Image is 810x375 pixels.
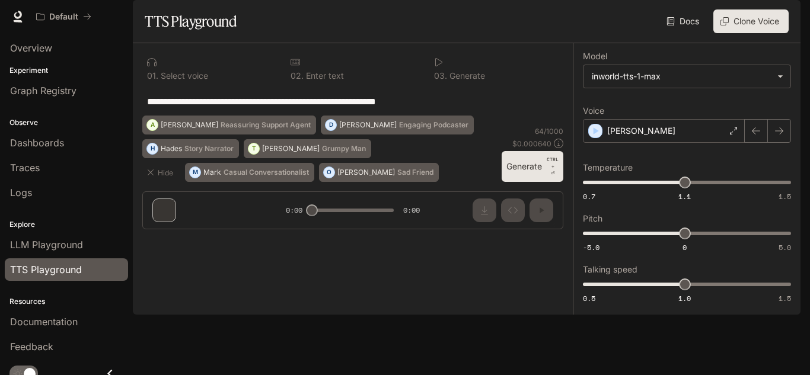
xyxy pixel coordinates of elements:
[678,293,691,303] span: 1.0
[203,169,221,176] p: Mark
[224,169,309,176] p: Casual Conversationalist
[547,156,559,170] p: CTRL +
[147,116,158,134] div: A
[583,265,637,274] p: Talking speed
[322,145,366,152] p: Grumpy Man
[512,139,551,149] p: $ 0.000640
[399,121,468,129] p: Engaging Podcaster
[142,163,180,182] button: Hide
[535,126,563,136] p: 64 / 1000
[49,12,78,22] p: Default
[583,164,633,172] p: Temperature
[339,121,397,129] p: [PERSON_NAME]
[683,242,687,252] span: 0
[262,145,320,152] p: [PERSON_NAME]
[248,139,259,158] div: T
[142,139,239,158] button: HHadesStory Narrator
[161,121,218,129] p: [PERSON_NAME]
[221,121,311,129] p: Reassuring Support Agent
[779,242,791,252] span: 5.0
[547,156,559,177] p: ⏎
[185,163,314,182] button: MMarkCasual Conversationalist
[161,145,182,152] p: Hades
[244,139,371,158] button: T[PERSON_NAME]Grumpy Man
[326,116,336,134] div: D
[583,214,602,223] p: Pitch
[142,116,316,134] button: A[PERSON_NAME]Reassuring Support Agent
[397,169,433,176] p: Sad Friend
[147,139,158,158] div: H
[583,65,790,88] div: inworld-tts-1-max
[291,72,304,80] p: 0 2 .
[713,9,789,33] button: Clone Voice
[145,9,237,33] h1: TTS Playground
[337,169,395,176] p: [PERSON_NAME]
[583,293,595,303] span: 0.5
[321,116,474,134] button: D[PERSON_NAME]Engaging Podcaster
[607,125,675,137] p: [PERSON_NAME]
[319,163,439,182] button: O[PERSON_NAME]Sad Friend
[190,163,200,182] div: M
[583,242,599,252] span: -5.0
[158,72,208,80] p: Select voice
[583,191,595,201] span: 0.7
[447,72,485,80] p: Generate
[592,70,771,82] div: inworld-tts-1-max
[184,145,234,152] p: Story Narrator
[434,72,447,80] p: 0 3 .
[31,5,97,28] button: All workspaces
[583,107,604,115] p: Voice
[583,52,607,60] p: Model
[779,191,791,201] span: 1.5
[664,9,704,33] a: Docs
[304,72,344,80] p: Enter text
[147,72,158,80] p: 0 1 .
[678,191,691,201] span: 1.1
[779,293,791,303] span: 1.5
[502,151,563,182] button: GenerateCTRL +⏎
[324,163,334,182] div: O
